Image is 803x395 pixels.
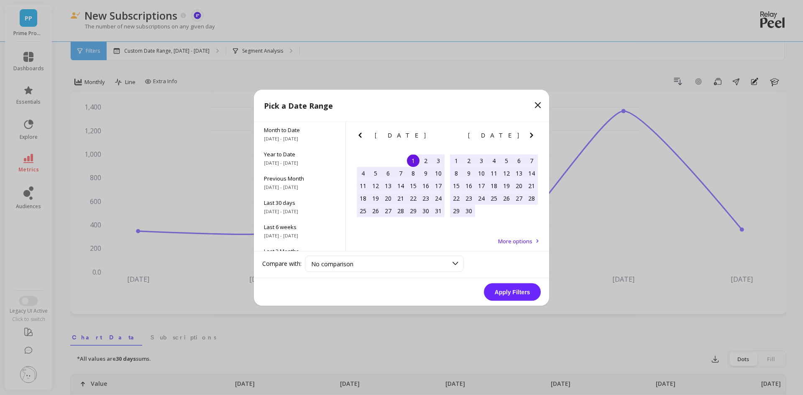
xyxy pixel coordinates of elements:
div: Choose Saturday, May 24th, 2025 [432,192,445,204]
div: Choose Friday, May 23rd, 2025 [419,192,432,204]
div: month 2025-05 [357,154,445,217]
div: Choose Wednesday, May 14th, 2025 [394,179,407,192]
div: Choose Thursday, June 26th, 2025 [500,192,513,204]
span: [DATE] [468,132,520,138]
div: Choose Sunday, May 18th, 2025 [357,192,369,204]
div: Choose Monday, June 16th, 2025 [463,179,475,192]
div: Choose Monday, May 12th, 2025 [369,179,382,192]
div: Choose Sunday, June 15th, 2025 [450,179,463,192]
div: Choose Sunday, June 1st, 2025 [450,154,463,167]
div: Choose Wednesday, June 4th, 2025 [488,154,500,167]
button: Next Month [527,130,540,143]
span: [DATE] - [DATE] [264,183,335,190]
span: Month to Date [264,126,335,133]
div: Choose Sunday, May 4th, 2025 [357,167,369,179]
div: Choose Tuesday, June 24th, 2025 [475,192,488,204]
div: Choose Monday, June 9th, 2025 [463,167,475,179]
div: Choose Saturday, June 7th, 2025 [525,154,538,167]
div: Choose Tuesday, May 20th, 2025 [382,192,394,204]
div: Choose Monday, May 5th, 2025 [369,167,382,179]
div: Choose Thursday, June 19th, 2025 [500,179,513,192]
div: Choose Monday, June 23rd, 2025 [463,192,475,204]
div: Choose Thursday, June 5th, 2025 [500,154,513,167]
span: [DATE] - [DATE] [264,232,335,239]
div: Choose Tuesday, June 10th, 2025 [475,167,488,179]
span: [DATE] - [DATE] [264,135,335,142]
div: Choose Friday, June 20th, 2025 [513,179,525,192]
div: Choose Tuesday, May 6th, 2025 [382,167,394,179]
span: No comparison [311,260,353,268]
div: Choose Saturday, May 10th, 2025 [432,167,445,179]
div: Choose Friday, May 16th, 2025 [419,179,432,192]
div: Choose Monday, June 30th, 2025 [463,204,475,217]
div: Choose Wednesday, May 7th, 2025 [394,167,407,179]
span: Last 30 days [264,199,335,206]
div: Choose Friday, May 30th, 2025 [419,204,432,217]
div: Choose Wednesday, June 11th, 2025 [488,167,500,179]
div: Choose Thursday, May 15th, 2025 [407,179,419,192]
span: Last 6 weeks [264,223,335,230]
div: Choose Sunday, June 8th, 2025 [450,167,463,179]
div: Choose Monday, May 26th, 2025 [369,204,382,217]
div: Choose Thursday, June 12th, 2025 [500,167,513,179]
div: Choose Saturday, June 14th, 2025 [525,167,538,179]
span: More options [498,237,532,245]
div: Choose Tuesday, May 13th, 2025 [382,179,394,192]
button: Next Month [433,130,447,143]
div: Choose Friday, June 6th, 2025 [513,154,525,167]
span: [DATE] - [DATE] [264,159,335,166]
div: Choose Monday, June 2nd, 2025 [463,154,475,167]
div: Choose Saturday, June 21st, 2025 [525,179,538,192]
span: [DATE] [375,132,427,138]
button: Previous Month [355,130,368,143]
div: Choose Thursday, May 1st, 2025 [407,154,419,167]
div: Choose Tuesday, June 3rd, 2025 [475,154,488,167]
div: Choose Friday, May 2nd, 2025 [419,154,432,167]
div: Choose Wednesday, June 18th, 2025 [488,179,500,192]
div: Choose Friday, May 9th, 2025 [419,167,432,179]
div: Choose Saturday, May 3rd, 2025 [432,154,445,167]
div: Choose Saturday, May 31st, 2025 [432,204,445,217]
div: Choose Saturday, June 28th, 2025 [525,192,538,204]
div: Choose Sunday, May 11th, 2025 [357,179,369,192]
div: Choose Monday, May 19th, 2025 [369,192,382,204]
div: Choose Friday, June 13th, 2025 [513,167,525,179]
div: Choose Wednesday, May 28th, 2025 [394,204,407,217]
div: Choose Thursday, May 8th, 2025 [407,167,419,179]
p: Pick a Date Range [264,99,333,111]
div: Choose Friday, June 27th, 2025 [513,192,525,204]
span: Last 3 Months [264,247,335,255]
button: Previous Month [448,130,462,143]
div: Choose Wednesday, June 25th, 2025 [488,192,500,204]
div: Choose Sunday, May 25th, 2025 [357,204,369,217]
div: Choose Tuesday, June 17th, 2025 [475,179,488,192]
button: Apply Filters [484,283,541,301]
div: month 2025-06 [450,154,538,217]
span: Previous Month [264,174,335,182]
div: Choose Thursday, May 22nd, 2025 [407,192,419,204]
div: Choose Tuesday, May 27th, 2025 [382,204,394,217]
div: Choose Sunday, June 22nd, 2025 [450,192,463,204]
span: Year to Date [264,150,335,158]
div: Choose Sunday, June 29th, 2025 [450,204,463,217]
span: [DATE] - [DATE] [264,208,335,214]
div: Choose Thursday, May 29th, 2025 [407,204,419,217]
div: Choose Saturday, May 17th, 2025 [432,179,445,192]
div: Choose Wednesday, May 21st, 2025 [394,192,407,204]
label: Compare with: [262,260,302,268]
